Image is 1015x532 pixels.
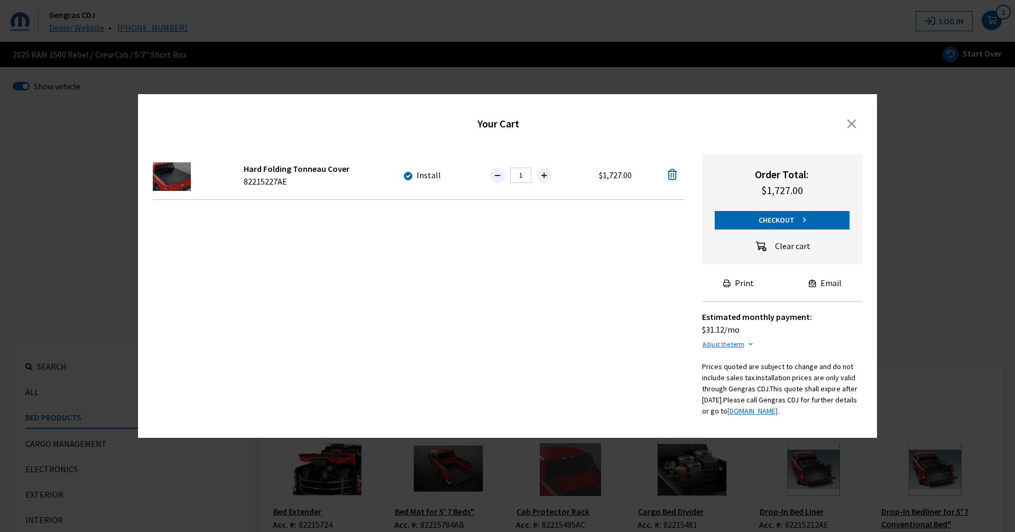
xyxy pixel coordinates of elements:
label: Install [417,169,441,181]
span: Please call Gengras CDJ for further details or go to . [702,395,857,416]
button: Close [837,115,866,132]
label: Estimated monthly payment: [702,310,812,323]
button: Adjust the term [702,336,753,353]
span: This quote shall expire after [DATE]. [702,384,857,405]
div: /mo [702,323,863,336]
span: Installation prices are only valid through Gengras CDJ. [702,373,855,393]
img: Image for Hard Folding Tonneau Cover [153,162,191,191]
div: $1,727.00 [584,162,647,188]
div: $1,727.00 [708,182,856,198]
button: Print [714,273,763,293]
span: Your Cart [477,117,519,130]
button: Checkout [715,211,850,230]
div: Hard Folding Tonneau Cover [244,162,382,175]
div: 82215227AE [244,175,382,188]
div: Order Total: [708,167,856,182]
span: $31.12 [702,324,724,335]
span: Prices quoted are subject to change and do not include sales tax. [702,362,853,382]
a: [DOMAIN_NAME] [727,406,778,416]
button: Email [800,273,851,293]
button: Clear cart [745,238,819,256]
button: Delete accessory from order [659,166,686,185]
